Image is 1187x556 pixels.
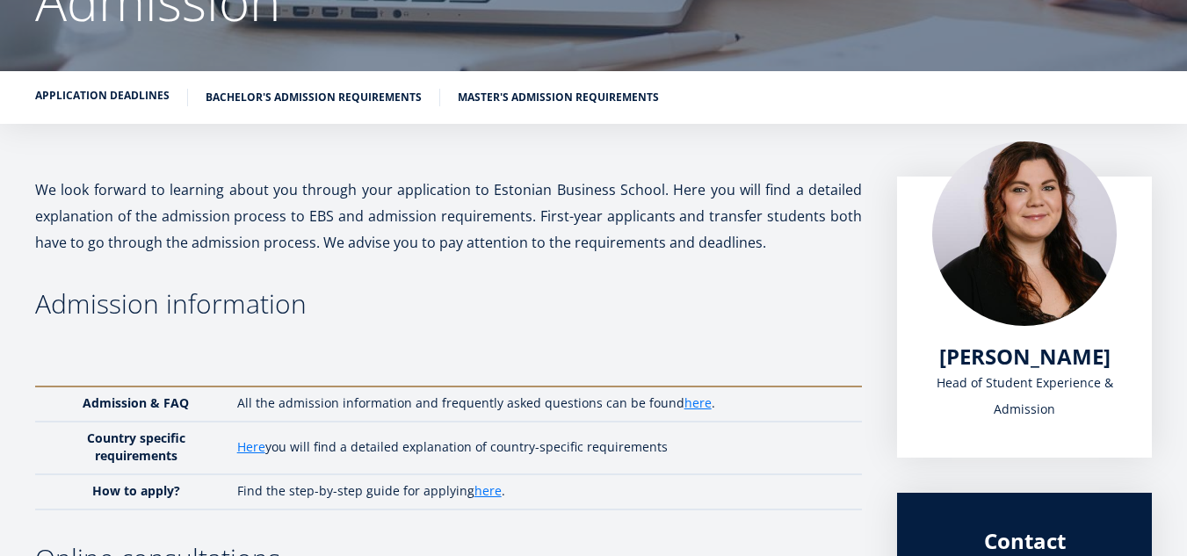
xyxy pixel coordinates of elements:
[237,482,844,500] p: Find the step-by-step guide for applying .
[932,141,1117,326] img: liina reimann
[35,87,170,105] a: Application deadlines
[35,177,862,256] p: We look forward to learning about you through your application to Estonian Business School. Here ...
[474,482,502,500] a: here
[939,342,1111,371] span: [PERSON_NAME]
[87,430,185,464] strong: Country specific requirements
[237,438,265,456] a: Here
[684,394,712,412] a: here
[932,528,1117,554] div: Contact
[83,394,189,411] strong: Admission & FAQ
[932,370,1117,422] div: Head of Student Experience & Admission
[458,89,659,106] a: Master's admission requirements
[92,482,180,499] strong: How to apply?
[228,422,862,474] td: you will find a detailed explanation of country-specific requirements
[228,386,862,422] td: All the admission information and frequently asked questions can be found .
[939,343,1111,370] a: [PERSON_NAME]
[206,89,422,106] a: Bachelor's admission requirements
[35,291,862,317] h3: Admission information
